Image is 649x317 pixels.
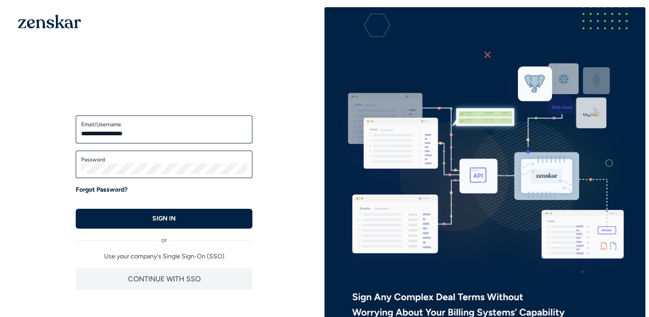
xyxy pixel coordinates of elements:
[76,252,252,261] p: Use your company's Single Sign-On (SSO)
[81,121,247,128] label: Email/Username
[152,214,176,223] p: SIGN IN
[76,268,252,290] button: CONTINUE WITH SSO
[76,185,128,194] a: Forgot Password?
[76,209,252,229] button: SIGN IN
[18,14,81,28] img: 1OGAJ2xQqyY4LXKgY66KYq0eOWRCkrZdAb3gUhuVAqdWPZE9SRJmCz+oDMSn4zDLXe31Ii730ItAGKgCKgCCgCikA4Av8PJUP...
[81,156,247,163] label: Password
[76,229,252,245] div: or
